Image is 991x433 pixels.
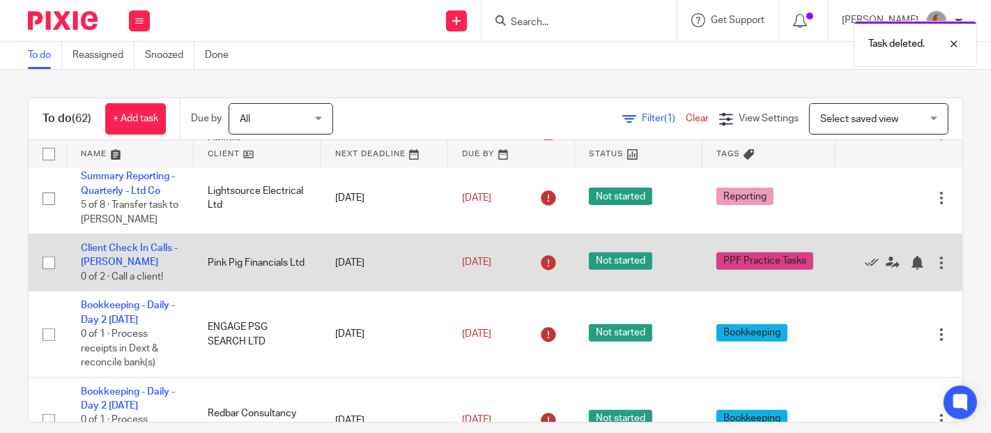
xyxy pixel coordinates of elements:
[194,291,321,377] td: ENGAGE PSG SEARCH LTD
[462,416,491,425] span: [DATE]
[925,10,948,32] img: fd10cc094e9b0-100.png
[321,162,448,234] td: [DATE]
[462,193,491,203] span: [DATE]
[716,150,740,158] span: Tags
[43,112,91,126] h1: To do
[28,11,98,30] img: Pixie
[81,329,158,367] span: 0 of 1 · Process receipts in Dext & reconcile bank(s)
[716,324,788,342] span: Bookkeeping
[462,329,491,339] span: [DATE]
[589,324,652,342] span: Not started
[716,410,788,427] span: Bookkeeping
[81,272,163,282] span: 0 of 2 · Call a client!
[462,258,491,268] span: [DATE]
[321,291,448,377] td: [DATE]
[81,301,175,324] a: Bookkeeping - Daily - Day 2 [DATE]
[81,387,175,411] a: Bookkeeping - Daily - Day 2 [DATE]
[589,188,652,205] span: Not started
[28,42,62,69] a: To do
[716,252,813,270] span: PPF Practice Tasks
[664,114,675,123] span: (1)
[194,234,321,291] td: Pink Pig Financials Ltd
[321,234,448,291] td: [DATE]
[716,188,774,205] span: Reporting
[191,112,222,126] p: Due by
[81,200,178,225] span: 5 of 8 · Transfer task to [PERSON_NAME]
[589,252,652,270] span: Not started
[868,37,925,51] p: Task deleted.
[642,114,686,123] span: Filter
[589,410,652,427] span: Not started
[81,172,175,195] a: Summary Reporting - Quarterly - Ltd Co
[72,42,135,69] a: Reassigned
[240,114,250,124] span: All
[820,114,898,124] span: Select saved view
[739,114,799,123] span: View Settings
[205,42,239,69] a: Done
[145,42,194,69] a: Snoozed
[81,243,178,267] a: Client Check In Calls - [PERSON_NAME]
[105,103,166,135] a: + Add task
[194,162,321,234] td: Lightsource Electrical Ltd
[686,114,709,123] a: Clear
[865,256,886,270] a: Mark as done
[72,113,91,124] span: (62)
